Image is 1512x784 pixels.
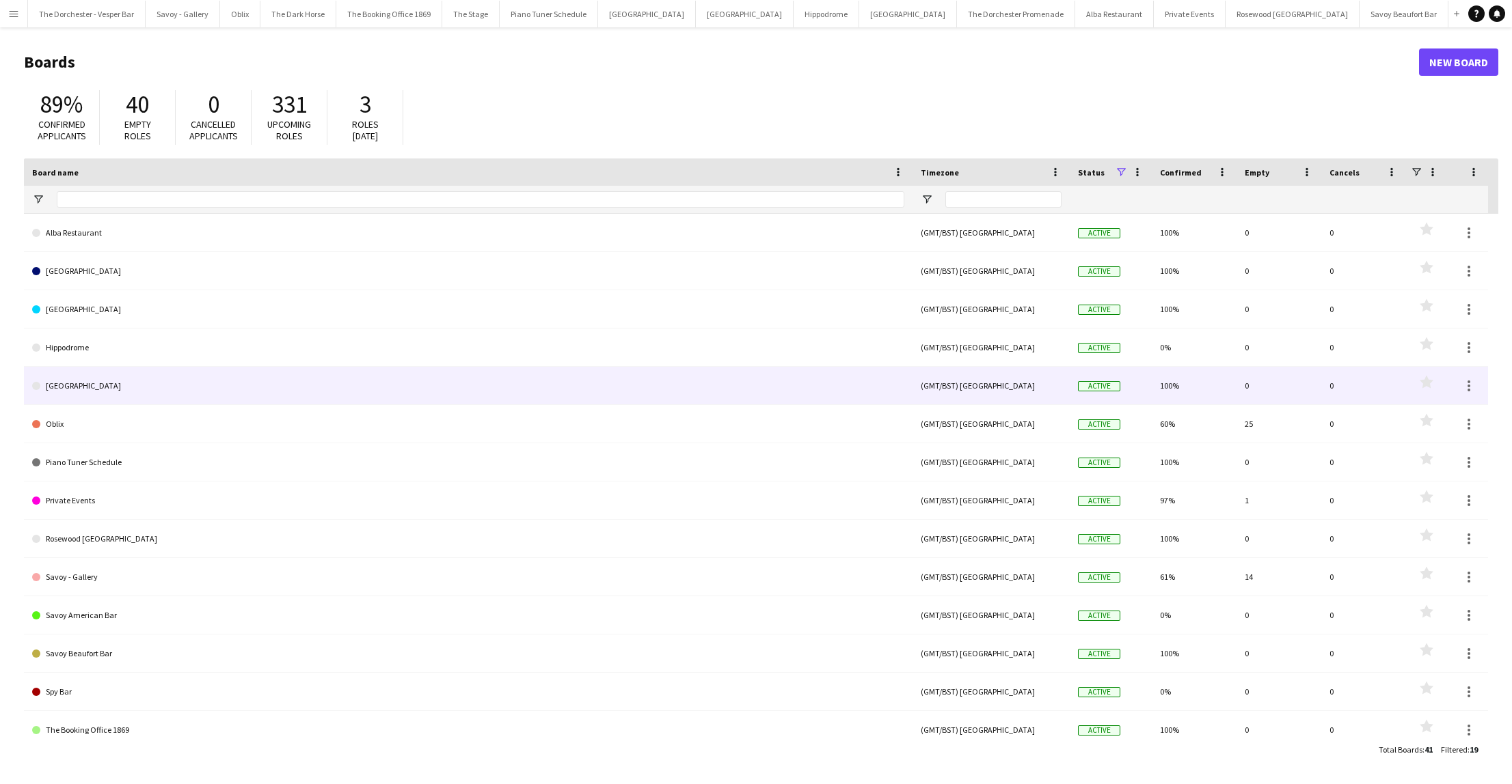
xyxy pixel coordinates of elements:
[1379,736,1433,763] div: :
[1379,744,1422,755] span: Total Boards
[500,1,598,27] button: Piano Tuner Schedule
[913,328,1070,366] div: (GMT/BST) [GEOGRAPHIC_DATA]
[1321,596,1406,634] div: 0
[794,1,859,27] button: Hippodrome
[913,443,1070,481] div: (GMT/BST) [GEOGRAPHIC_DATA]
[442,1,500,27] button: The Stage
[1237,596,1321,634] div: 0
[913,596,1070,634] div: (GMT/BST) [GEOGRAPHIC_DATA]
[1078,343,1120,353] span: Active
[208,89,219,120] span: 0
[1237,290,1321,328] div: 0
[1419,48,1498,76] a: New Board
[696,1,794,27] button: [GEOGRAPHIC_DATA]
[1321,290,1406,328] div: 0
[913,481,1070,519] div: (GMT/BST) [GEOGRAPHIC_DATA]
[913,673,1070,710] div: (GMT/BST) [GEOGRAPHIC_DATA]
[1470,744,1478,755] span: 19
[1152,405,1237,443] div: 60%
[1237,558,1321,596] div: 14
[913,367,1070,404] div: (GMT/BST) [GEOGRAPHIC_DATA]
[1078,572,1120,583] span: Active
[1321,520,1406,557] div: 0
[1152,290,1237,328] div: 100%
[921,167,959,178] span: Timezone
[1321,634,1406,672] div: 0
[1078,649,1120,659] span: Active
[32,367,904,405] a: [GEOGRAPHIC_DATA]
[32,711,904,749] a: The Booking Office 1869
[1078,458,1120,468] span: Active
[1226,1,1360,27] button: Rosewood [GEOGRAPHIC_DATA]
[913,634,1070,672] div: (GMT/BST) [GEOGRAPHIC_DATA]
[945,191,1062,208] input: Timezone Filter Input
[1152,520,1237,557] div: 100%
[1152,481,1237,519] div: 97%
[1078,381,1120,391] span: Active
[1237,443,1321,481] div: 0
[1237,520,1321,557] div: 0
[1152,252,1237,290] div: 100%
[913,214,1070,251] div: (GMT/BST) [GEOGRAPHIC_DATA]
[32,481,904,520] a: Private Events
[1237,367,1321,404] div: 0
[360,89,371,120] span: 3
[32,596,904,634] a: Savoy American Bar
[272,89,307,120] span: 331
[1152,711,1237,748] div: 100%
[1441,744,1468,755] span: Filtered
[1078,496,1120,506] span: Active
[1152,634,1237,672] div: 100%
[1078,534,1120,544] span: Active
[1152,328,1237,366] div: 0%
[38,118,86,142] span: Confirmed applicants
[1321,481,1406,519] div: 0
[57,191,904,208] input: Board name Filter Input
[1078,167,1105,178] span: Status
[1078,725,1120,736] span: Active
[1237,634,1321,672] div: 0
[189,118,238,142] span: Cancelled applicants
[1441,736,1478,763] div: :
[1152,596,1237,634] div: 0%
[1321,711,1406,748] div: 0
[32,673,904,711] a: Spy Bar
[260,1,336,27] button: The Dark Horse
[146,1,220,27] button: Savoy - Gallery
[1329,167,1360,178] span: Cancels
[1078,611,1120,621] span: Active
[32,558,904,596] a: Savoy - Gallery
[1321,214,1406,251] div: 0
[126,89,149,120] span: 40
[40,89,83,120] span: 89%
[1237,673,1321,710] div: 0
[32,328,904,367] a: Hippodrome
[32,193,44,206] button: Open Filter Menu
[913,558,1070,596] div: (GMT/BST) [GEOGRAPHIC_DATA]
[1360,1,1448,27] button: Savoy Beaufort Bar
[1321,443,1406,481] div: 0
[957,1,1075,27] button: The Dorchester Promenade
[32,443,904,481] a: Piano Tuner Schedule
[1237,214,1321,251] div: 0
[267,118,311,142] span: Upcoming roles
[1321,328,1406,366] div: 0
[1321,367,1406,404] div: 0
[1237,481,1321,519] div: 1
[32,520,904,558] a: Rosewood [GEOGRAPHIC_DATA]
[220,1,260,27] button: Oblix
[1245,167,1269,178] span: Empty
[1321,252,1406,290] div: 0
[598,1,696,27] button: [GEOGRAPHIC_DATA]
[913,520,1070,557] div: (GMT/BST) [GEOGRAPHIC_DATA]
[32,634,904,673] a: Savoy Beaufort Bar
[24,52,1419,72] h1: Boards
[1075,1,1154,27] button: Alba Restaurant
[1321,673,1406,710] div: 0
[1160,167,1202,178] span: Confirmed
[1152,214,1237,251] div: 100%
[921,193,933,206] button: Open Filter Menu
[913,711,1070,748] div: (GMT/BST) [GEOGRAPHIC_DATA]
[124,118,151,142] span: Empty roles
[913,252,1070,290] div: (GMT/BST) [GEOGRAPHIC_DATA]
